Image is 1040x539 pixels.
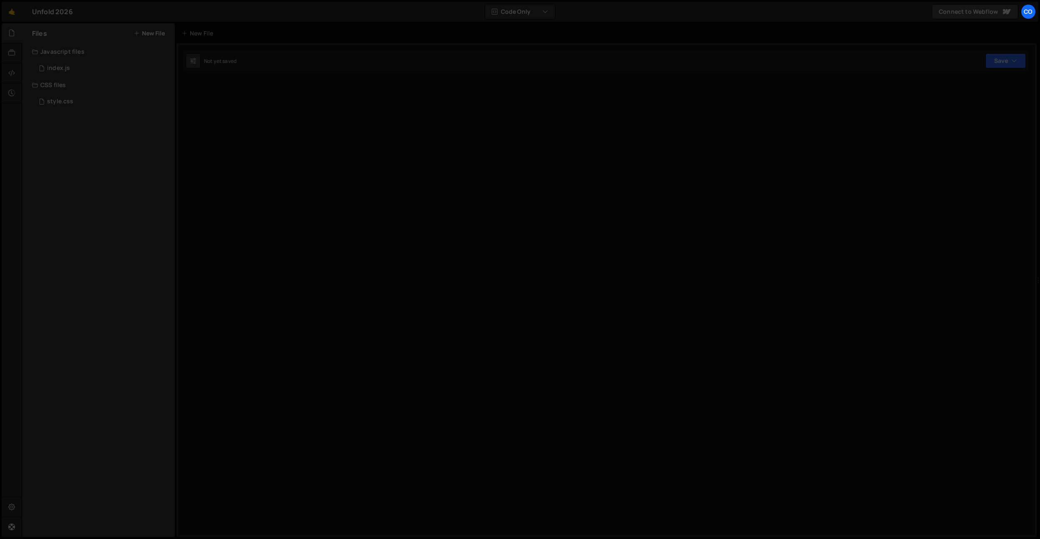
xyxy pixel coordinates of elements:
[22,77,175,93] div: CSS files
[32,7,73,17] div: Unfold 2026
[47,98,73,105] div: style.css
[204,57,236,65] div: Not yet saved
[47,65,70,72] div: index.js
[485,4,555,19] button: Code Only
[32,93,175,110] div: 17293/47925.css
[134,30,165,37] button: New File
[22,43,175,60] div: Javascript files
[2,2,22,22] a: 🤙
[32,29,47,38] h2: Files
[932,4,1018,19] a: Connect to Webflow
[1021,4,1036,19] a: Co
[985,53,1026,68] button: Save
[182,29,216,37] div: New File
[32,60,175,77] div: 17293/47924.js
